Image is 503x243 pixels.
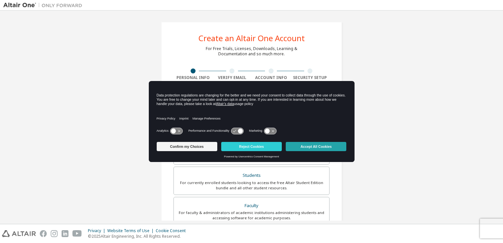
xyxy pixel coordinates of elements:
[291,75,330,80] div: Security Setup
[206,46,297,57] div: For Free Trials, Licenses, Downloads, Learning & Documentation and so much more.
[251,75,291,80] div: Account Info
[213,75,252,80] div: Verify Email
[178,180,325,191] div: For currently enrolled students looking to access the free Altair Student Edition bundle and all ...
[51,230,58,237] img: instagram.svg
[173,75,213,80] div: Personal Info
[62,230,68,237] img: linkedin.svg
[199,34,305,42] div: Create an Altair One Account
[72,230,82,237] img: youtube.svg
[88,228,107,233] div: Privacy
[40,230,47,237] img: facebook.svg
[178,210,325,221] div: For faculty & administrators of academic institutions administering students and accessing softwa...
[178,171,325,180] div: Students
[3,2,86,9] img: Altair One
[107,228,156,233] div: Website Terms of Use
[178,201,325,210] div: Faculty
[156,228,190,233] div: Cookie Consent
[88,233,190,239] p: © 2025 Altair Engineering, Inc. All Rights Reserved.
[2,230,36,237] img: altair_logo.svg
